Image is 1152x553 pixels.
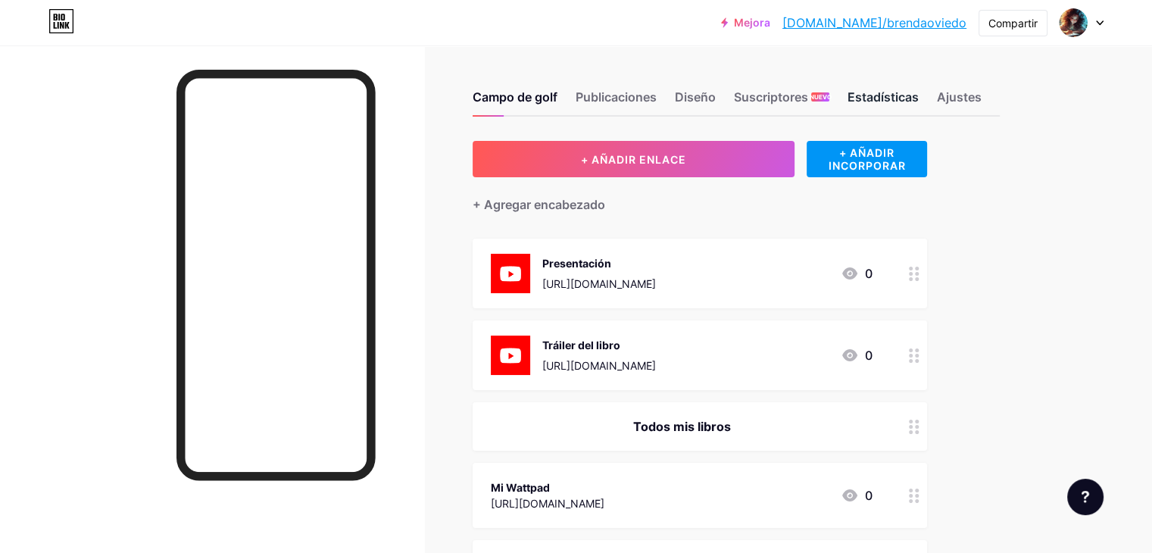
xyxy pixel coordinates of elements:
img: Presentación [491,254,530,293]
font: Mejora [734,16,770,29]
font: Publicaciones [576,89,657,105]
font: [URL][DOMAIN_NAME] [542,359,656,372]
font: [DOMAIN_NAME]/brendaoviedo [782,15,966,30]
font: [URL][DOMAIN_NAME] [542,277,656,290]
font: NUEVO [810,93,832,101]
font: + Agregar encabezado [473,197,605,212]
font: Diseño [675,89,716,105]
button: + AÑADIR ENLACE [473,141,795,177]
img: Tráiler del libro [491,336,530,375]
font: + AÑADIR ENLACE [581,153,686,166]
font: Tráiler del libro [542,339,620,351]
font: Compartir [988,17,1038,30]
font: 0 [865,266,873,281]
font: + AÑADIR INCORPORAR [828,146,905,172]
img: Brenda Oviedo [1059,8,1088,37]
font: Presentación [542,257,611,270]
font: Campo de golf [473,89,557,105]
font: Suscriptores [734,89,808,105]
a: [DOMAIN_NAME]/brendaoviedo [782,14,966,32]
font: 0 [865,488,873,503]
font: [URL][DOMAIN_NAME] [491,497,604,510]
font: Ajustes [937,89,982,105]
font: Estadísticas [848,89,919,105]
font: 0 [865,348,873,363]
font: Todos mis libros [633,419,731,434]
font: Mi Wattpad [491,481,550,494]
